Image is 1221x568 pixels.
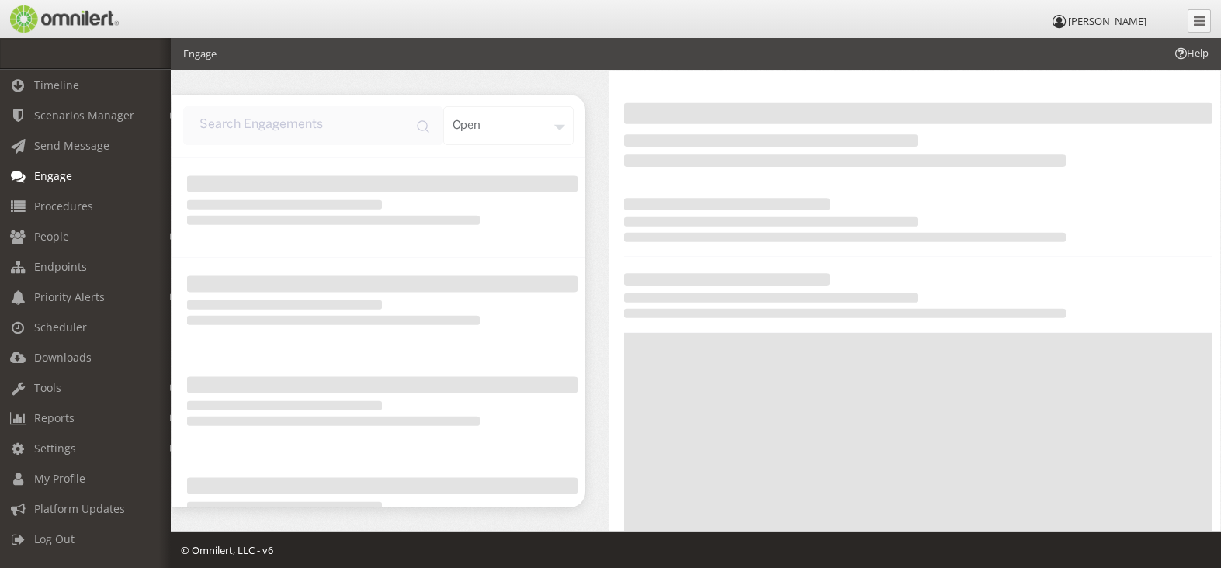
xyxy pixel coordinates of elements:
[34,289,105,304] span: Priority Alerts
[183,106,443,145] input: input
[34,138,109,153] span: Send Message
[443,106,574,145] div: open
[34,441,76,455] span: Settings
[1173,46,1209,61] span: Help
[8,5,119,33] img: Omnilert
[34,532,75,546] span: Log Out
[34,108,134,123] span: Scenarios Manager
[183,47,217,61] li: Engage
[34,320,87,334] span: Scheduler
[34,471,85,486] span: My Profile
[34,350,92,365] span: Downloads
[1068,14,1146,28] span: [PERSON_NAME]
[34,168,72,183] span: Engage
[34,259,87,274] span: Endpoints
[34,199,93,213] span: Procedures
[34,229,69,244] span: People
[34,380,61,395] span: Tools
[1188,9,1211,33] a: Collapse Menu
[181,543,273,557] span: © Omnilert, LLC - v6
[34,501,125,516] span: Platform Updates
[34,78,79,92] span: Timeline
[34,410,75,425] span: Reports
